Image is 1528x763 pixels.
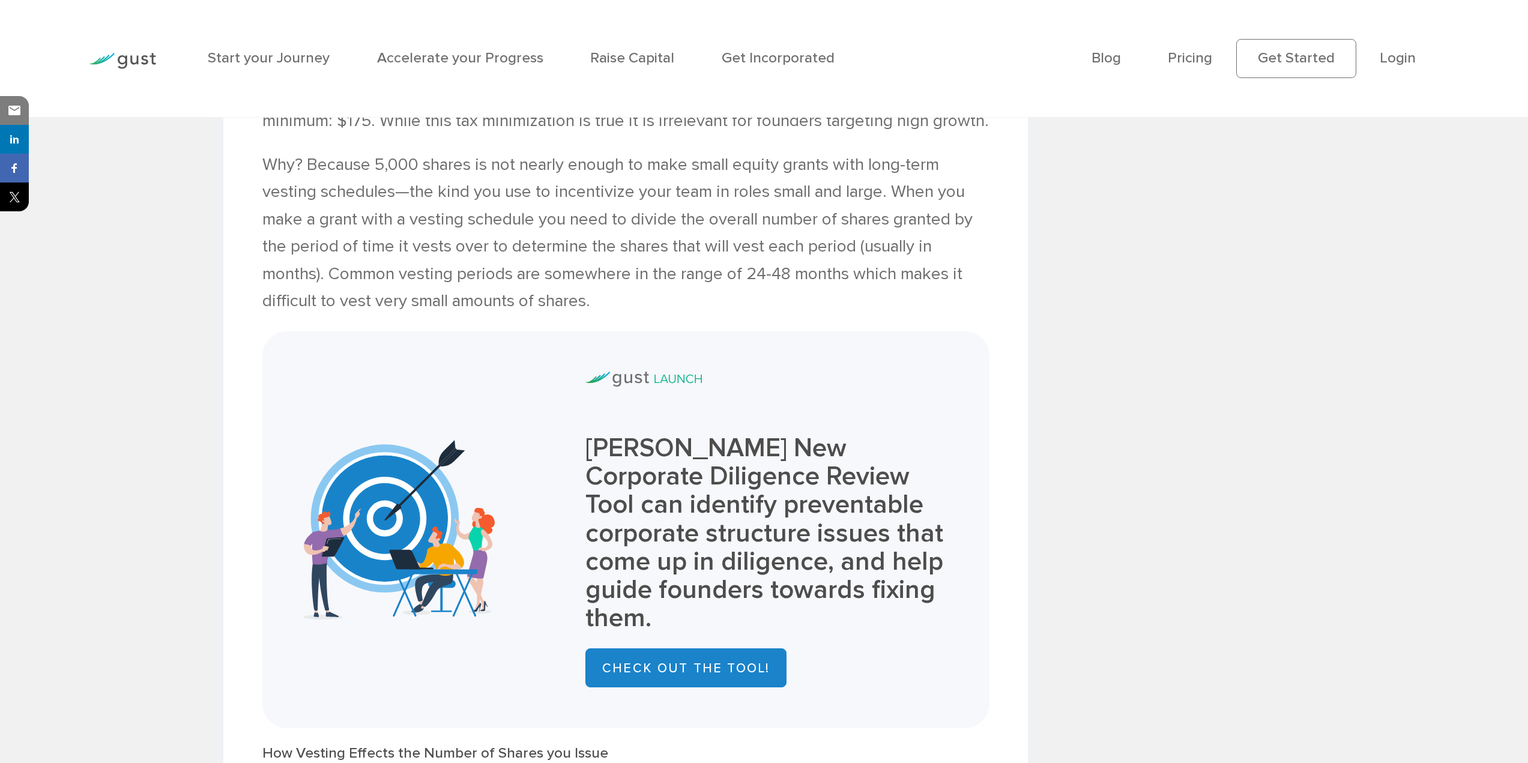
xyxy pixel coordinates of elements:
[208,49,330,67] a: Start your Journey
[585,434,949,633] h3: [PERSON_NAME] New Corporate Diligence Review Tool can identify preventable corporate structure is...
[1236,39,1356,77] a: Get Started
[262,151,989,315] p: Why? Because 5,000 shares is not nearly enough to make small equity grants with long-term vesting...
[377,49,543,67] a: Accelerate your Progress
[1380,49,1416,67] a: Login
[590,49,674,67] a: Raise Capital
[262,744,989,762] h3: How Vesting Effects the Number of Shares you Issue
[585,648,787,687] a: Check out the Tool!
[1168,49,1212,67] a: Pricing
[722,49,835,67] a: Get Incorporated
[1092,49,1121,67] a: Blog
[89,53,156,69] img: Gust Logo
